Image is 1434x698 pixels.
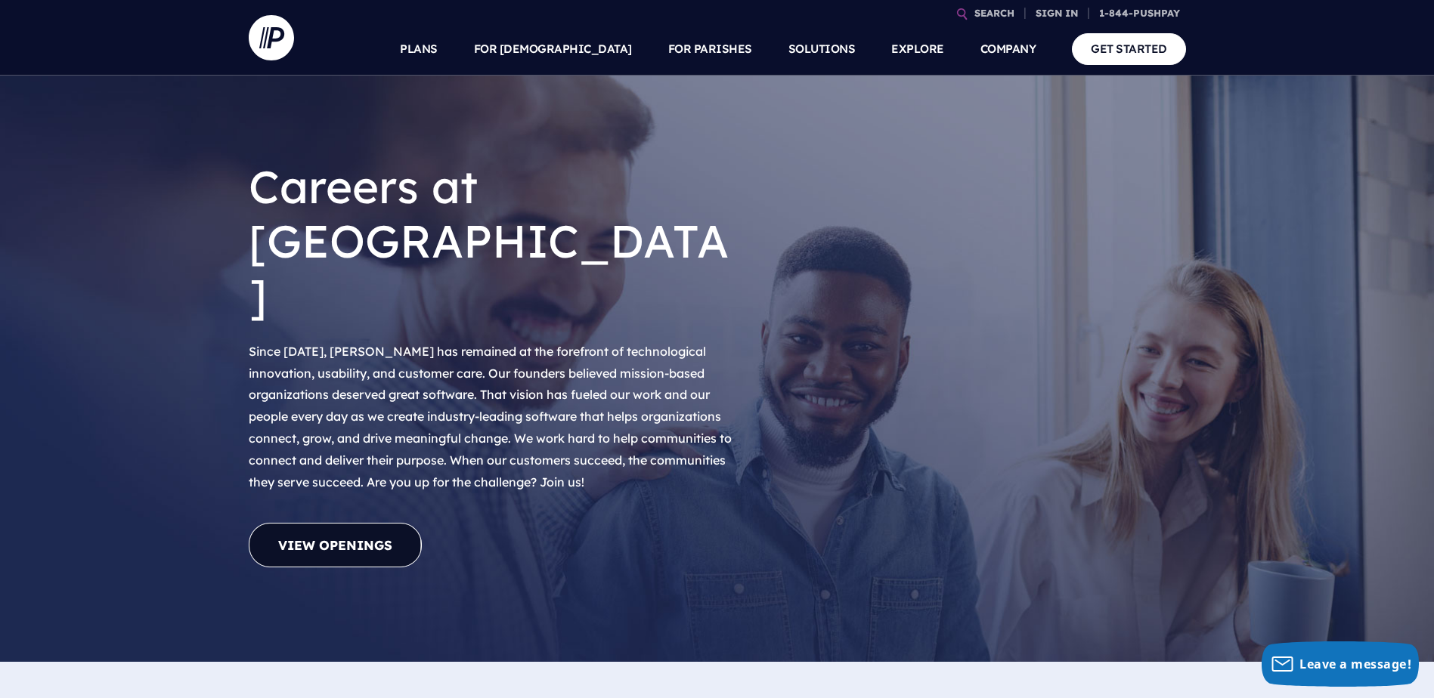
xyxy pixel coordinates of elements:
[1299,656,1411,672] span: Leave a message!
[668,23,752,76] a: FOR PARISHES
[980,23,1036,76] a: COMPANY
[788,23,856,76] a: SOLUTIONS
[400,23,438,76] a: PLANS
[1072,33,1186,64] a: GET STARTED
[249,523,422,567] a: View Openings
[474,23,632,76] a: FOR [DEMOGRAPHIC_DATA]
[1262,641,1419,687] button: Leave a message!
[249,344,732,490] span: Since [DATE], [PERSON_NAME] has remained at the forefront of technological innovation, usability,...
[891,23,944,76] a: EXPLORE
[249,147,740,335] h1: Careers at [GEOGRAPHIC_DATA]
